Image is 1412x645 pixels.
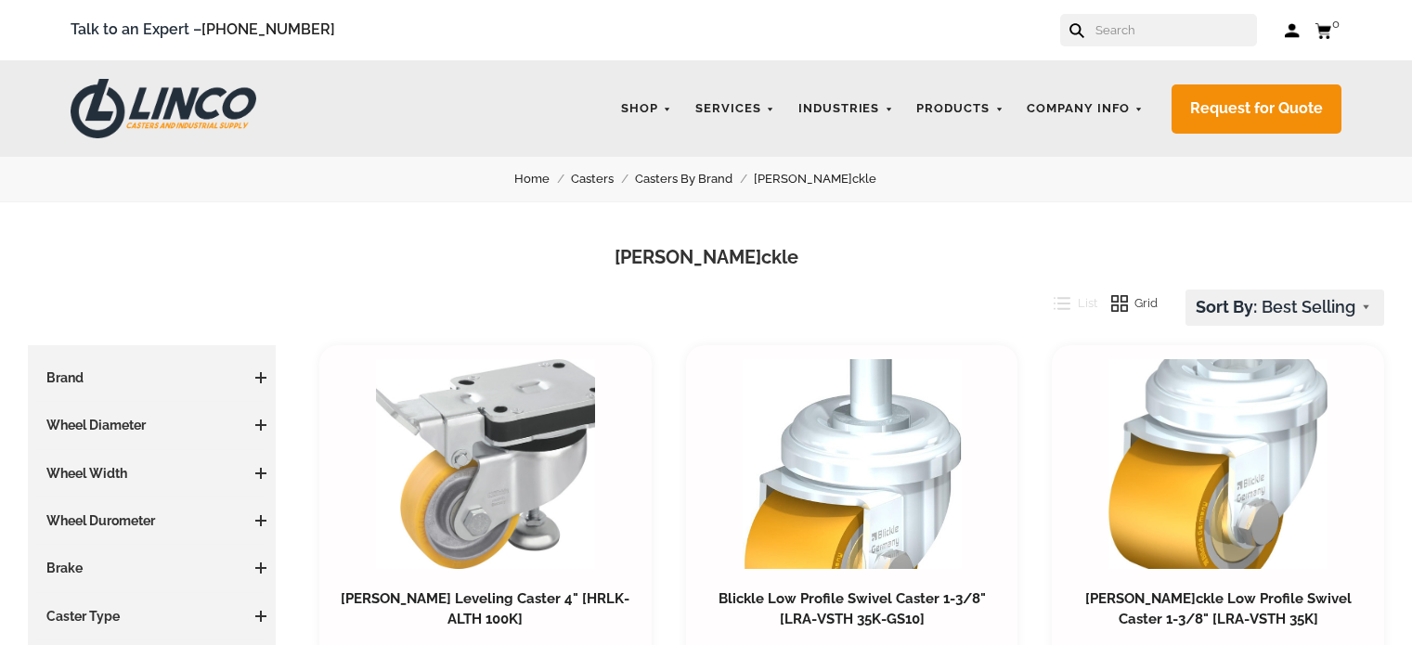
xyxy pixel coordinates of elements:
button: List [1040,290,1097,317]
a: [PHONE_NUMBER] [201,20,335,38]
a: Home [514,169,571,189]
h1: [PERSON_NAME]ckle [28,244,1384,271]
a: Shop [612,91,681,127]
h3: Caster Type [37,607,266,626]
h3: Wheel Width [37,464,266,483]
a: 0 [1315,19,1341,42]
h3: Brand [37,368,266,387]
input: Search [1094,14,1257,46]
h3: Wheel Durometer [37,511,266,530]
a: Casters By Brand [635,169,754,189]
span: Talk to an Expert – [71,18,335,43]
a: [PERSON_NAME] Leveling Caster 4" [HRLK-ALTH 100K] [341,590,629,627]
a: Log in [1285,21,1301,40]
a: Products [907,91,1013,127]
a: [PERSON_NAME]ckle Low Profile Swivel Caster 1-3/8" [LRA-VSTH 35K] [1085,590,1352,627]
h3: Brake [37,559,266,577]
button: Grid [1097,290,1159,317]
h3: Wheel Diameter [37,416,266,434]
a: Company Info [1017,91,1153,127]
a: Industries [789,91,903,127]
a: Services [686,91,784,127]
a: Casters [571,169,635,189]
span: 0 [1332,17,1340,31]
img: LINCO CASTERS & INDUSTRIAL SUPPLY [71,79,256,138]
a: [PERSON_NAME]ckle [754,169,898,189]
a: Request for Quote [1172,84,1341,134]
a: Blickle Low Profile Swivel Caster 1-3/8" [LRA-VSTH 35K-GS10] [719,590,986,627]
